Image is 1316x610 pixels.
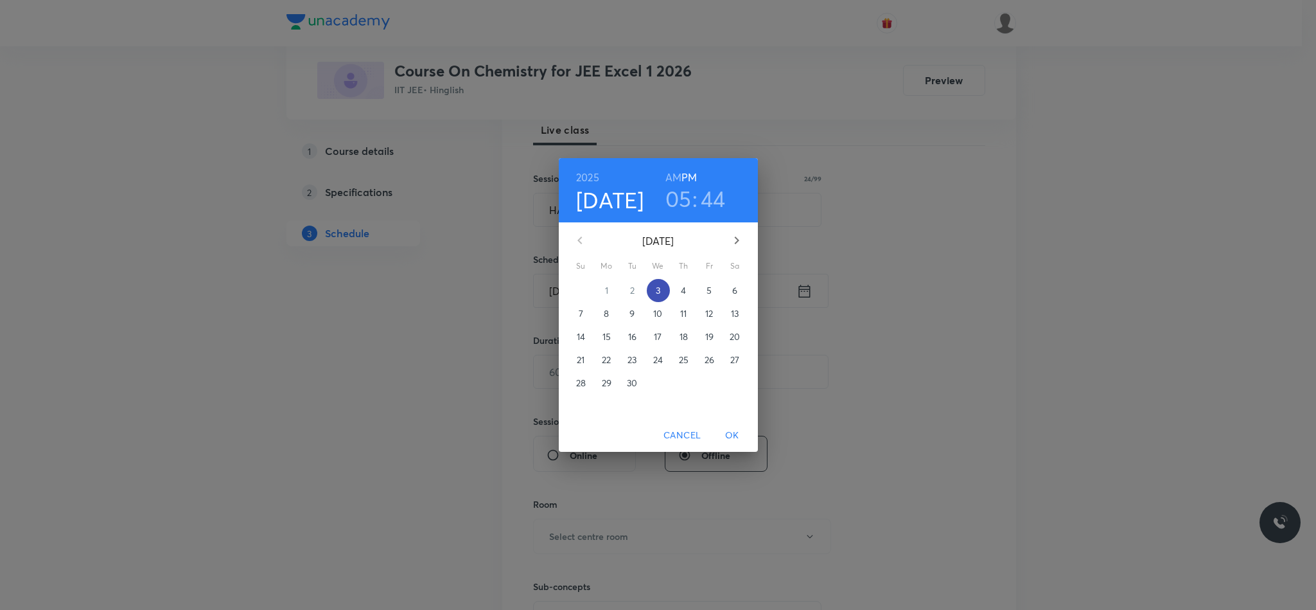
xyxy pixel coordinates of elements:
[576,168,599,186] button: 2025
[647,260,670,273] span: We
[731,307,739,320] p: 13
[647,302,670,325] button: 10
[595,372,619,395] button: 29
[576,186,644,213] button: [DATE]
[595,260,619,273] span: Mo
[680,307,687,320] p: 11
[658,424,706,447] button: Cancel
[705,354,714,366] p: 26
[730,330,740,343] p: 20
[663,427,701,444] span: Cancel
[570,302,593,325] button: 7
[621,372,644,395] button: 30
[681,284,686,297] p: 4
[698,279,721,302] button: 5
[672,302,696,325] button: 11
[602,354,611,366] p: 22
[576,377,586,390] p: 28
[621,260,644,273] span: Tu
[604,307,609,320] p: 8
[621,325,644,348] button: 16
[577,330,585,343] p: 14
[698,260,721,273] span: Fr
[621,348,644,372] button: 23
[570,348,593,372] button: 21
[701,185,726,212] button: 44
[595,302,619,325] button: 8
[724,325,747,348] button: 20
[712,424,753,447] button: OK
[570,260,593,273] span: Su
[681,168,697,186] button: PM
[680,330,688,343] p: 18
[602,330,611,343] p: 15
[577,354,584,366] p: 21
[717,427,748,444] span: OK
[692,185,697,212] h3: :
[653,354,663,366] p: 24
[579,307,583,320] p: 7
[706,284,712,297] p: 5
[629,307,635,320] p: 9
[724,260,747,273] span: Sa
[595,233,721,249] p: [DATE]
[705,330,714,343] p: 19
[570,372,593,395] button: 28
[621,302,644,325] button: 9
[647,348,670,372] button: 24
[647,325,670,348] button: 17
[654,330,662,343] p: 17
[672,348,696,372] button: 25
[724,279,747,302] button: 6
[724,348,747,372] button: 27
[698,348,721,372] button: 26
[656,284,660,297] p: 3
[672,325,696,348] button: 18
[627,354,636,366] p: 23
[724,302,747,325] button: 13
[627,377,637,390] p: 30
[628,330,636,343] p: 16
[698,325,721,348] button: 19
[705,307,713,320] p: 12
[730,354,739,366] p: 27
[665,168,681,186] button: AM
[570,325,593,348] button: 14
[595,325,619,348] button: 15
[732,284,737,297] p: 6
[647,279,670,302] button: 3
[698,302,721,325] button: 12
[653,307,662,320] p: 10
[672,260,696,273] span: Th
[665,185,692,212] button: 05
[602,377,611,390] p: 29
[595,348,619,372] button: 22
[672,279,696,302] button: 4
[679,354,689,366] p: 25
